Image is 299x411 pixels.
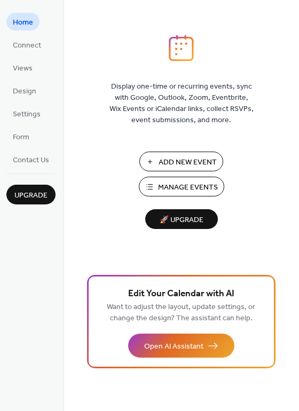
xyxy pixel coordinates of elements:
[128,334,234,358] button: Open AI Assistant
[145,209,218,229] button: 🚀 Upgrade
[13,86,36,97] span: Design
[13,17,33,28] span: Home
[6,59,39,76] a: Views
[13,155,49,166] span: Contact Us
[6,13,40,30] a: Home
[6,151,56,168] a: Contact Us
[6,36,48,53] a: Connect
[144,341,203,352] span: Open AI Assistant
[109,81,254,126] span: Display one-time or recurring events, sync with Google, Outlook, Zoom, Eventbrite, Wix Events or ...
[13,63,33,74] span: Views
[6,128,36,145] a: Form
[13,40,41,51] span: Connect
[6,105,47,122] a: Settings
[159,157,217,168] span: Add New Event
[128,287,234,302] span: Edit Your Calendar with AI
[14,190,48,201] span: Upgrade
[139,152,223,171] button: Add New Event
[13,109,41,120] span: Settings
[169,35,193,61] img: logo_icon.svg
[6,82,43,99] a: Design
[152,213,211,227] span: 🚀 Upgrade
[107,300,255,326] span: Want to adjust the layout, update settings, or change the design? The assistant can help.
[139,177,224,196] button: Manage Events
[158,182,218,193] span: Manage Events
[6,185,56,204] button: Upgrade
[13,132,29,143] span: Form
